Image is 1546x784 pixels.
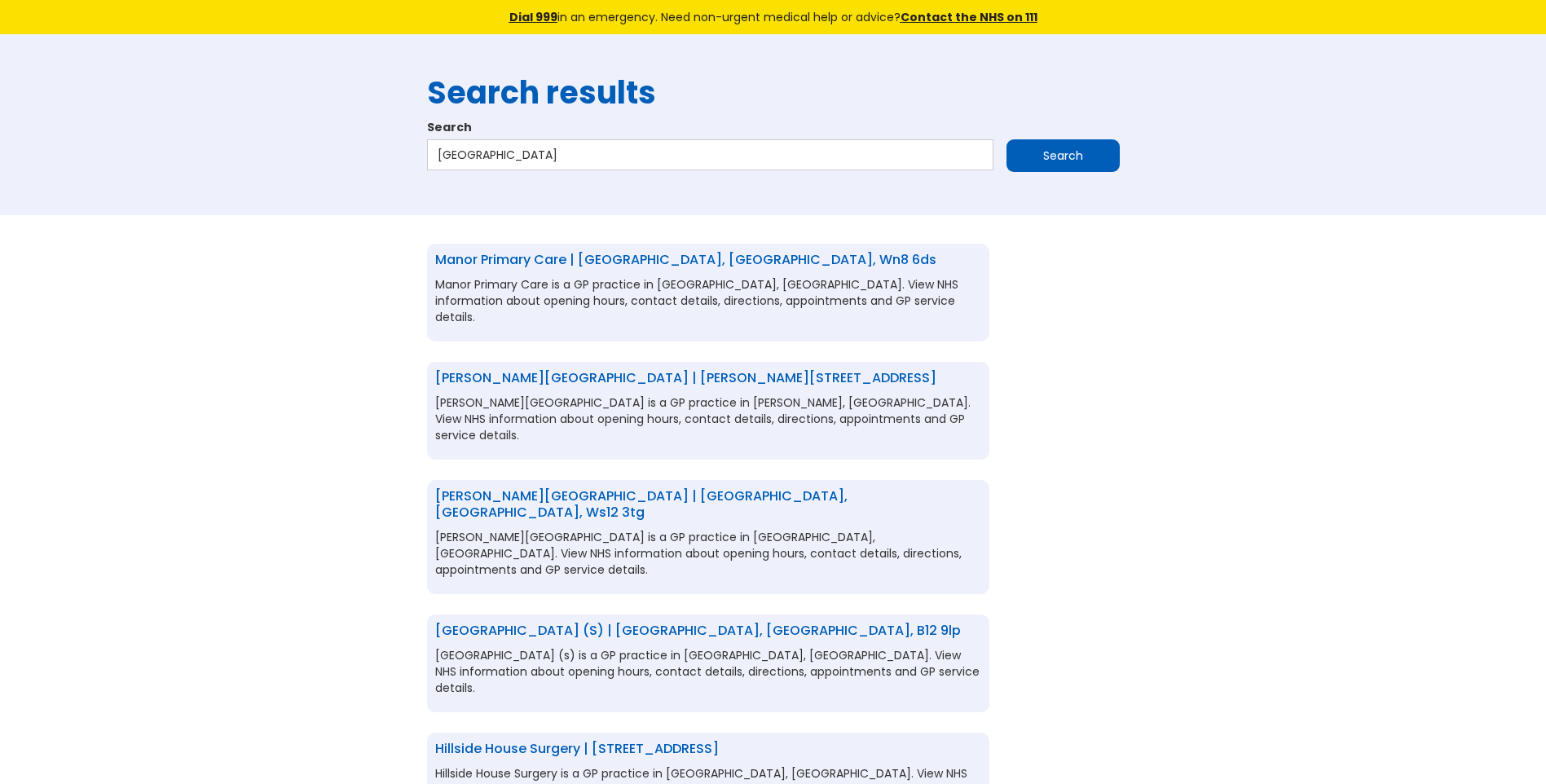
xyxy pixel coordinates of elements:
[435,621,961,640] a: [GEOGRAPHIC_DATA] (s) | [GEOGRAPHIC_DATA], [GEOGRAPHIC_DATA], b12 9lp
[435,394,981,443] p: [PERSON_NAME][GEOGRAPHIC_DATA] is a GP practice in [PERSON_NAME], [GEOGRAPHIC_DATA]. View NHS inf...
[427,139,993,170] input: Search…
[435,250,936,269] a: Manor Primary Care | [GEOGRAPHIC_DATA], [GEOGRAPHIC_DATA], wn8 6ds
[435,368,936,387] a: [PERSON_NAME][GEOGRAPHIC_DATA] | [PERSON_NAME][STREET_ADDRESS]
[435,529,981,578] p: [PERSON_NAME][GEOGRAPHIC_DATA] is a GP practice in [GEOGRAPHIC_DATA], [GEOGRAPHIC_DATA]. View NHS...
[1006,139,1120,172] input: Search
[509,9,557,25] a: Dial 999
[427,75,1120,111] h1: Search results
[399,8,1148,26] div: in an emergency. Need non-urgent medical help or advice?
[435,739,719,758] a: Hillside House Surgery | [STREET_ADDRESS]
[435,647,981,696] p: [GEOGRAPHIC_DATA] (s) is a GP practice in [GEOGRAPHIC_DATA], [GEOGRAPHIC_DATA]. View NHS informat...
[901,9,1037,25] a: Contact the NHS on 111
[435,487,848,522] a: [PERSON_NAME][GEOGRAPHIC_DATA] | [GEOGRAPHIC_DATA], [GEOGRAPHIC_DATA], ws12 3tg
[435,276,981,325] p: Manor Primary Care is a GP practice in [GEOGRAPHIC_DATA], [GEOGRAPHIC_DATA]. View NHS information...
[427,119,1120,135] label: Search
